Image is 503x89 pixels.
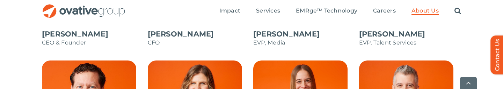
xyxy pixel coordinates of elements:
a: Careers [373,7,396,15]
a: EMRge™ Technology [296,7,357,15]
a: OG_Full_horizontal_RGB [42,3,126,10]
a: Impact [219,7,240,15]
a: Services [256,7,280,15]
span: About Us [411,7,439,14]
span: Services [256,7,280,14]
span: Careers [373,7,396,14]
span: Impact [219,7,240,14]
span: EMRge™ Technology [296,7,357,14]
a: About Us [411,7,439,15]
a: Search [454,7,461,15]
